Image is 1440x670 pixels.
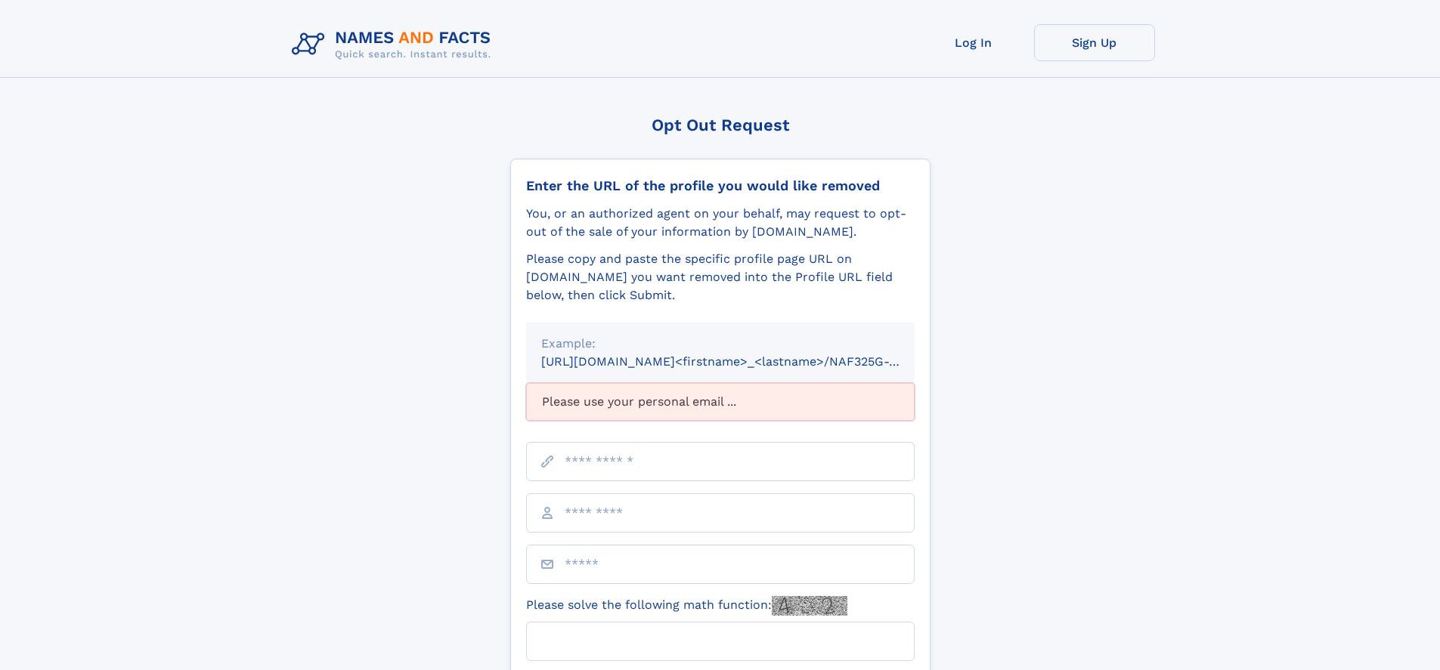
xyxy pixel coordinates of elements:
div: Example: [541,335,900,353]
small: [URL][DOMAIN_NAME]<firstname>_<lastname>/NAF325G-xxxxxxxx [541,354,943,369]
a: Log In [913,24,1034,61]
label: Please solve the following math function: [526,596,847,616]
div: Opt Out Request [510,116,931,134]
div: Please use your personal email ... [526,383,915,421]
a: Sign Up [1034,24,1155,61]
img: Logo Names and Facts [286,24,503,65]
div: Enter the URL of the profile you would like removed [526,178,915,194]
div: Please copy and paste the specific profile page URL on [DOMAIN_NAME] you want removed into the Pr... [526,250,915,304]
div: You, or an authorized agent on your behalf, may request to opt-out of the sale of your informatio... [526,205,915,241]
